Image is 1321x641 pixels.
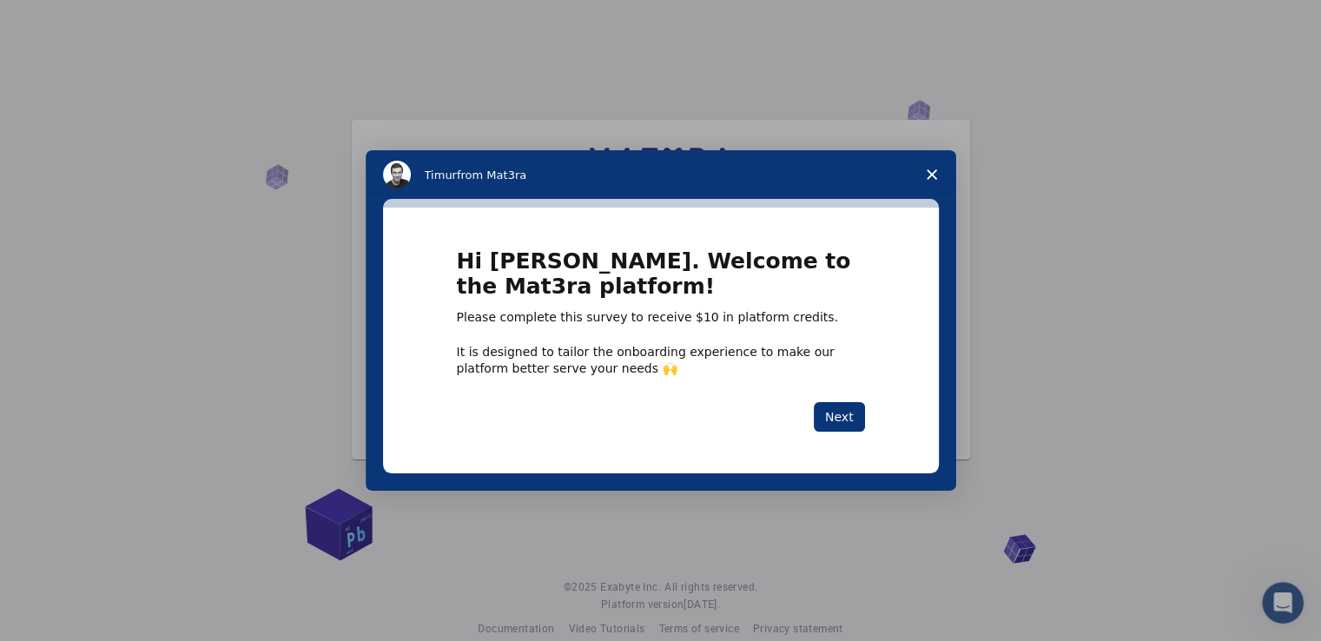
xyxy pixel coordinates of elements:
[425,169,457,182] span: Timur
[457,169,526,182] span: from Mat3ra
[30,12,123,28] span: Υποστήριξη
[908,150,956,199] span: Close survey
[457,344,865,375] div: It is designed to tailor the onboarding experience to make our platform better serve your needs 🙌
[383,161,411,188] img: Profile image for Timur
[457,249,865,309] h1: Hi [PERSON_NAME]. Welcome to the Mat3ra platform!
[814,402,865,432] button: Next
[457,309,865,327] div: Please complete this survey to receive $10 in platform credits.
